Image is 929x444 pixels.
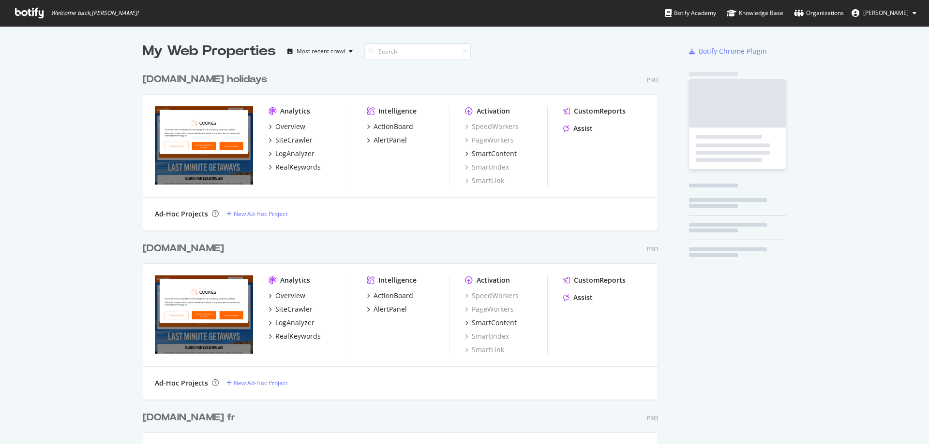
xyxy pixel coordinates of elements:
[226,210,287,218] a: New Ad-Hoc Project
[275,122,305,131] div: Overview
[378,275,417,285] div: Intelligence
[465,331,509,341] a: SmartIndex
[367,135,407,145] a: AlertPanel
[563,275,626,285] a: CustomReports
[465,162,509,172] a: SmartIndex
[647,76,658,84] div: Pro
[269,331,321,341] a: RealKeywords
[574,275,626,285] div: CustomReports
[284,43,357,59] button: Most recent crawl
[280,275,310,285] div: Analytics
[155,209,208,219] div: Ad-Hoc Projects
[143,72,267,86] div: [DOMAIN_NAME] holidays
[155,106,253,185] img: easyjet.com/en/holidays
[275,162,321,172] div: RealKeywords
[275,149,315,158] div: LogAnalyzer
[234,379,287,387] div: New Ad-Hoc Project
[573,124,593,133] div: Assist
[374,135,407,145] div: AlertPanel
[367,304,407,314] a: AlertPanel
[269,149,315,158] a: LogAnalyzer
[269,304,313,314] a: SiteCrawler
[727,8,783,18] div: Knowledge Base
[275,135,313,145] div: SiteCrawler
[465,291,519,301] a: SpeedWorkers
[269,162,321,172] a: RealKeywords
[367,122,413,131] a: ActionBoard
[794,8,844,18] div: Organizations
[689,46,767,56] a: Botify Chrome Plugin
[863,9,909,17] span: Marcin Lewicki
[143,72,271,86] a: [DOMAIN_NAME] holidays
[477,275,510,285] div: Activation
[472,149,517,158] div: SmartContent
[573,293,593,302] div: Assist
[563,124,593,133] a: Assist
[378,106,417,116] div: Intelligence
[647,245,658,253] div: Pro
[465,345,504,355] a: SmartLink
[465,122,519,131] a: SpeedWorkers
[364,43,471,60] input: Search
[297,48,345,54] div: Most recent crawl
[51,9,138,17] span: Welcome back, [PERSON_NAME] !
[563,293,593,302] a: Assist
[472,318,517,328] div: SmartContent
[275,304,313,314] div: SiteCrawler
[143,242,228,256] a: [DOMAIN_NAME]
[275,291,305,301] div: Overview
[465,304,514,314] a: PageWorkers
[269,135,313,145] a: SiteCrawler
[143,411,240,425] a: [DOMAIN_NAME] fr
[477,106,510,116] div: Activation
[234,210,287,218] div: New Ad-Hoc Project
[665,8,716,18] div: Botify Academy
[465,149,517,158] a: SmartContent
[143,42,276,61] div: My Web Properties
[844,5,924,21] button: [PERSON_NAME]
[374,122,413,131] div: ActionBoard
[374,291,413,301] div: ActionBoard
[143,411,236,425] div: [DOMAIN_NAME] fr
[374,304,407,314] div: AlertPanel
[280,106,310,116] div: Analytics
[275,318,315,328] div: LogAnalyzer
[574,106,626,116] div: CustomReports
[465,318,517,328] a: SmartContent
[647,414,658,422] div: Pro
[143,242,224,256] div: [DOMAIN_NAME]
[269,318,315,328] a: LogAnalyzer
[226,379,287,387] a: New Ad-Hoc Project
[563,106,626,116] a: CustomReports
[275,331,321,341] div: RealKeywords
[155,378,208,388] div: Ad-Hoc Projects
[269,291,305,301] a: Overview
[155,275,253,354] img: easyjet.com
[367,291,413,301] a: ActionBoard
[465,135,514,145] a: PageWorkers
[269,122,305,131] a: Overview
[465,176,504,186] a: SmartLink
[699,46,767,56] div: Botify Chrome Plugin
